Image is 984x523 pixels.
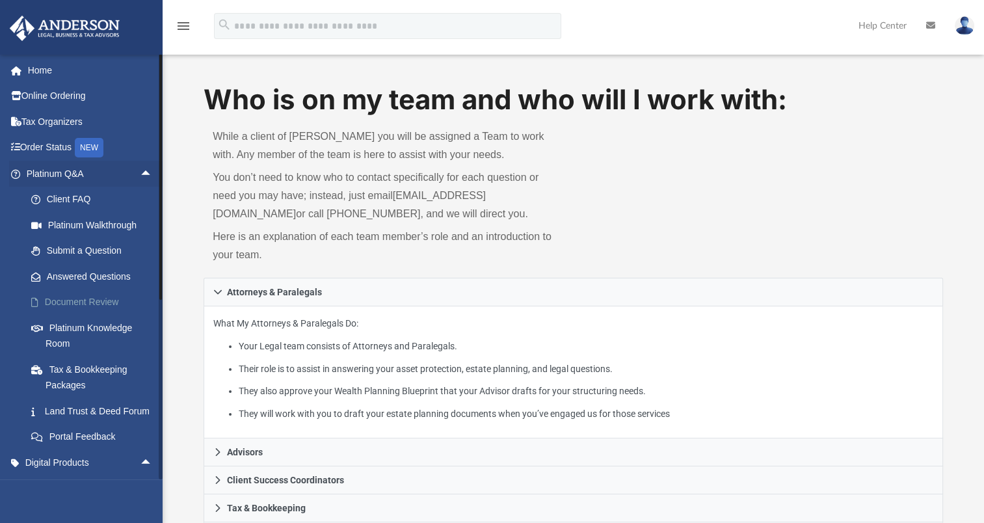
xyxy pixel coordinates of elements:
[9,109,172,135] a: Tax Organizers
[140,449,166,476] span: arrow_drop_up
[176,18,191,34] i: menu
[213,127,564,164] p: While a client of [PERSON_NAME] you will be assigned a Team to work with. Any member of the team ...
[239,338,933,355] li: Your Legal team consists of Attorneys and Paralegals.
[227,476,344,485] span: Client Success Coordinators
[227,448,263,457] span: Advisors
[204,278,943,306] a: Attorneys & Paralegals
[213,168,564,223] p: You don’t need to know who to contact specifically for each question or need you may have; instea...
[213,228,564,264] p: Here is an explanation of each team member’s role and an introduction to your team.
[9,161,172,187] a: Platinum Q&Aarrow_drop_up
[18,212,172,238] a: Platinum Walkthrough
[18,263,172,289] a: Answered Questions
[213,315,933,422] p: What My Attorneys & Paralegals Do:
[239,383,933,399] li: They also approve your Wealth Planning Blueprint that your Advisor drafts for your structuring ne...
[204,494,943,522] a: Tax & Bookkeeping
[9,449,172,476] a: Digital Productsarrow_drop_up
[204,306,943,438] div: Attorneys & Paralegals
[9,135,172,161] a: Order StatusNEW
[18,238,172,264] a: Submit a Question
[6,16,124,41] img: Anderson Advisors Platinum Portal
[176,25,191,34] a: menu
[227,288,322,297] span: Attorneys & Paralegals
[18,187,172,213] a: Client FAQ
[204,81,943,119] h1: Who is on my team and who will I work with:
[217,18,232,32] i: search
[18,398,172,424] a: Land Trust & Deed Forum
[213,190,486,219] a: [EMAIL_ADDRESS][DOMAIN_NAME]
[955,16,974,35] img: User Pic
[239,406,933,422] li: They will work with you to draft your estate planning documents when you’ve engaged us for those ...
[204,466,943,494] a: Client Success Coordinators
[140,161,166,187] span: arrow_drop_up
[239,361,933,377] li: Their role is to assist in answering your asset protection, estate planning, and legal questions.
[18,424,172,450] a: Portal Feedback
[9,57,172,83] a: Home
[9,83,172,109] a: Online Ordering
[75,138,103,157] div: NEW
[204,438,943,466] a: Advisors
[18,356,172,398] a: Tax & Bookkeeping Packages
[18,315,172,356] a: Platinum Knowledge Room
[227,503,306,513] span: Tax & Bookkeeping
[18,289,172,315] a: Document Review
